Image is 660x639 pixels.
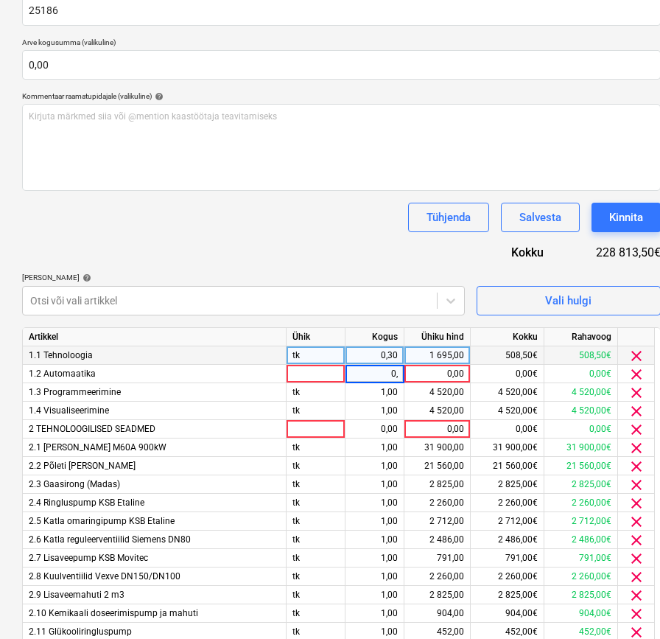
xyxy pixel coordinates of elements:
div: 1,00 [351,457,398,475]
div: Ühiku hind [404,328,471,346]
div: Artikkel [23,328,287,346]
div: 791,00 [410,549,464,568]
div: 2 260,00 [410,494,464,512]
div: Salvesta [519,208,561,227]
div: 4 520,00€ [471,402,544,420]
span: clear [628,513,645,531]
div: tk [287,346,345,365]
div: tk [287,512,345,531]
div: 2 260,00€ [544,494,618,512]
span: clear [628,366,645,383]
div: 2 486,00€ [544,531,618,549]
div: 4 520,00 [410,383,464,402]
div: 508,50€ [471,346,544,365]
span: help [80,273,91,282]
div: 2 260,00 [410,568,464,586]
span: clear [628,495,645,512]
div: Kokku [471,328,544,346]
span: 1.3 Programmeerimine [29,387,121,397]
div: tk [287,439,345,457]
div: Kogus [345,328,404,346]
div: 904,00€ [544,604,618,623]
span: clear [628,550,645,568]
div: tk [287,383,345,402]
div: 0,00 [410,365,464,383]
div: 2 712,00€ [471,512,544,531]
div: 1,00 [351,402,398,420]
div: 2 825,00 [410,586,464,604]
div: tk [287,494,345,512]
span: clear [628,384,645,402]
div: 1 695,00 [410,346,464,365]
span: clear [628,458,645,475]
div: tk [287,549,345,568]
div: 1,00 [351,531,398,549]
div: 2 825,00 [410,475,464,494]
div: 2 260,00€ [471,494,544,512]
span: 1.1 Tehnoloogia [29,350,93,360]
div: 1,00 [351,568,398,586]
span: 2.4 Ringluspump KSB Etaline [29,497,144,508]
span: 1.4 Visualiseerimine [29,405,109,416]
div: 1,00 [351,439,398,457]
div: 904,00 [410,604,464,623]
div: 0,00 [410,420,464,439]
div: [PERSON_NAME] [22,273,465,282]
div: 21 560,00€ [544,457,618,475]
div: 21 560,00€ [471,457,544,475]
div: 31 900,00€ [471,439,544,457]
div: 2 712,00€ [544,512,618,531]
button: Salvesta [501,203,580,232]
span: 2.1 Katel Viessmann M60A 900kW [29,442,166,453]
div: 1,00 [351,549,398,568]
div: Ühik [287,328,345,346]
div: Rahavoog [544,328,618,346]
div: 2 260,00€ [544,568,618,586]
span: 2.7 Lisaveepump KSB Movitec [29,553,148,563]
div: tk [287,475,345,494]
div: 2 825,00€ [471,475,544,494]
div: 2 260,00€ [471,568,544,586]
div: 1,00 [351,586,398,604]
div: 1,00 [351,604,398,623]
span: clear [628,421,645,439]
div: tk [287,586,345,604]
div: 1,00 [351,512,398,531]
span: 2.3 Gaasirong (Madas) [29,479,120,489]
span: clear [628,605,645,623]
div: 2 825,00€ [544,586,618,604]
div: 1,00 [351,475,398,494]
button: Tühjenda [408,203,489,232]
span: 2.2 Põleti Weishaupt [29,461,136,471]
div: tk [287,402,345,420]
div: 31 900,00€ [544,439,618,457]
span: 2.10 Kemikaali doseerimispump ja mahuti [29,608,198,618]
div: 0,00€ [471,365,544,383]
div: 0,00 [351,420,398,439]
div: 4 520,00€ [544,383,618,402]
div: 1,00 [351,494,398,512]
span: clear [628,402,645,420]
div: 2 825,00€ [471,586,544,604]
div: 2 486,00€ [471,531,544,549]
div: tk [287,457,345,475]
div: 2 825,00€ [544,475,618,494]
span: help [152,92,164,101]
div: 4 520,00€ [471,383,544,402]
div: 4 520,00€ [544,402,618,420]
div: 21 560,00 [410,457,464,475]
div: 0,30 [351,346,398,365]
div: 791,00€ [544,549,618,568]
div: Kokku [469,244,567,261]
div: tk [287,568,345,586]
span: 2 TEHNOLOOGILISED SEADMED [29,424,155,434]
div: 904,00€ [471,604,544,623]
div: 0,00€ [544,365,618,383]
div: 508,50€ [544,346,618,365]
span: clear [628,476,645,494]
span: 2.9 Lisaveemahuti 2 m3 [29,590,124,600]
div: 31 900,00 [410,439,464,457]
span: clear [628,531,645,549]
span: clear [628,568,645,586]
div: Tühjenda [426,208,471,227]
